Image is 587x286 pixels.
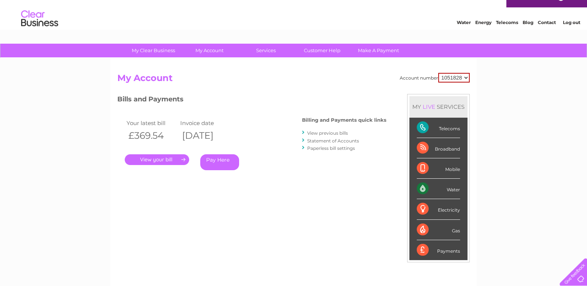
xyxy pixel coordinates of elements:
[125,128,178,143] th: £369.54
[200,154,239,170] a: Pay Here
[117,73,470,87] h2: My Account
[117,94,386,107] h3: Bills and Payments
[178,118,232,128] td: Invoice date
[292,44,353,57] a: Customer Help
[409,96,467,117] div: MY SERVICES
[475,31,492,37] a: Energy
[417,199,460,219] div: Electricity
[563,31,580,37] a: Log out
[307,138,359,144] a: Statement of Accounts
[417,138,460,158] div: Broadband
[417,179,460,199] div: Water
[457,31,471,37] a: Water
[235,44,296,57] a: Services
[400,73,470,83] div: Account number
[523,31,533,37] a: Blog
[302,117,386,123] h4: Billing and Payments quick links
[307,145,355,151] a: Paperless bill settings
[307,130,348,136] a: View previous bills
[348,44,409,57] a: Make A Payment
[417,158,460,179] div: Mobile
[421,103,437,110] div: LIVE
[417,240,460,260] div: Payments
[125,154,189,165] a: .
[119,4,469,36] div: Clear Business is a trading name of Verastar Limited (registered in [GEOGRAPHIC_DATA] No. 3667643...
[417,220,460,240] div: Gas
[538,31,556,37] a: Contact
[178,128,232,143] th: [DATE]
[496,31,518,37] a: Telecoms
[447,4,499,13] a: 0333 014 3131
[417,118,460,138] div: Telecoms
[179,44,240,57] a: My Account
[21,19,58,42] img: logo.png
[125,118,178,128] td: Your latest bill
[123,44,184,57] a: My Clear Business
